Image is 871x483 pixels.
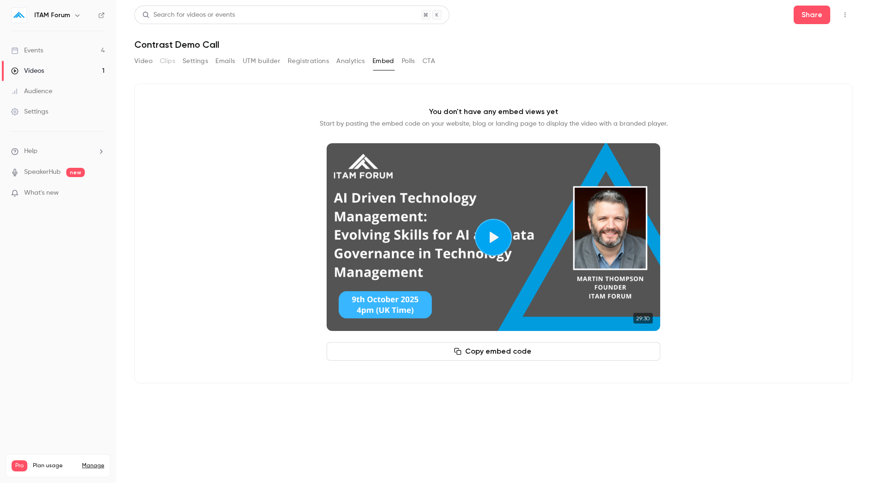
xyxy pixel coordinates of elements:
[475,219,512,256] button: Play video
[12,8,26,23] img: ITAM Forum
[24,146,38,156] span: Help
[11,107,48,116] div: Settings
[24,167,61,177] a: SpeakerHub
[11,66,44,76] div: Videos
[838,7,852,22] button: Top Bar Actions
[11,146,105,156] li: help-dropdown-opener
[134,54,152,69] button: Video
[402,54,415,69] button: Polls
[142,10,235,20] div: Search for videos or events
[134,39,852,50] h1: Contrast Demo Call
[327,342,660,361] button: Copy embed code
[11,46,43,55] div: Events
[24,188,59,198] span: What's new
[94,189,105,197] iframe: Noticeable Trigger
[183,54,208,69] button: Settings
[33,462,76,470] span: Plan usage
[429,106,558,117] p: You don't have any embed views yet
[320,119,668,128] p: Start by pasting the embed code on your website, blog or landing page to display the video with a...
[66,168,85,177] span: new
[12,460,27,471] span: Pro
[423,54,435,69] button: CTA
[11,87,52,96] div: Audience
[336,54,365,69] button: Analytics
[327,143,660,331] section: Cover
[82,462,104,470] a: Manage
[215,54,235,69] button: Emails
[794,6,830,24] button: Share
[243,54,280,69] button: UTM builder
[288,54,329,69] button: Registrations
[633,313,653,324] time: 29:30
[372,54,394,69] button: Embed
[160,57,175,66] span: Clips
[34,11,70,20] h6: ITAM Forum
